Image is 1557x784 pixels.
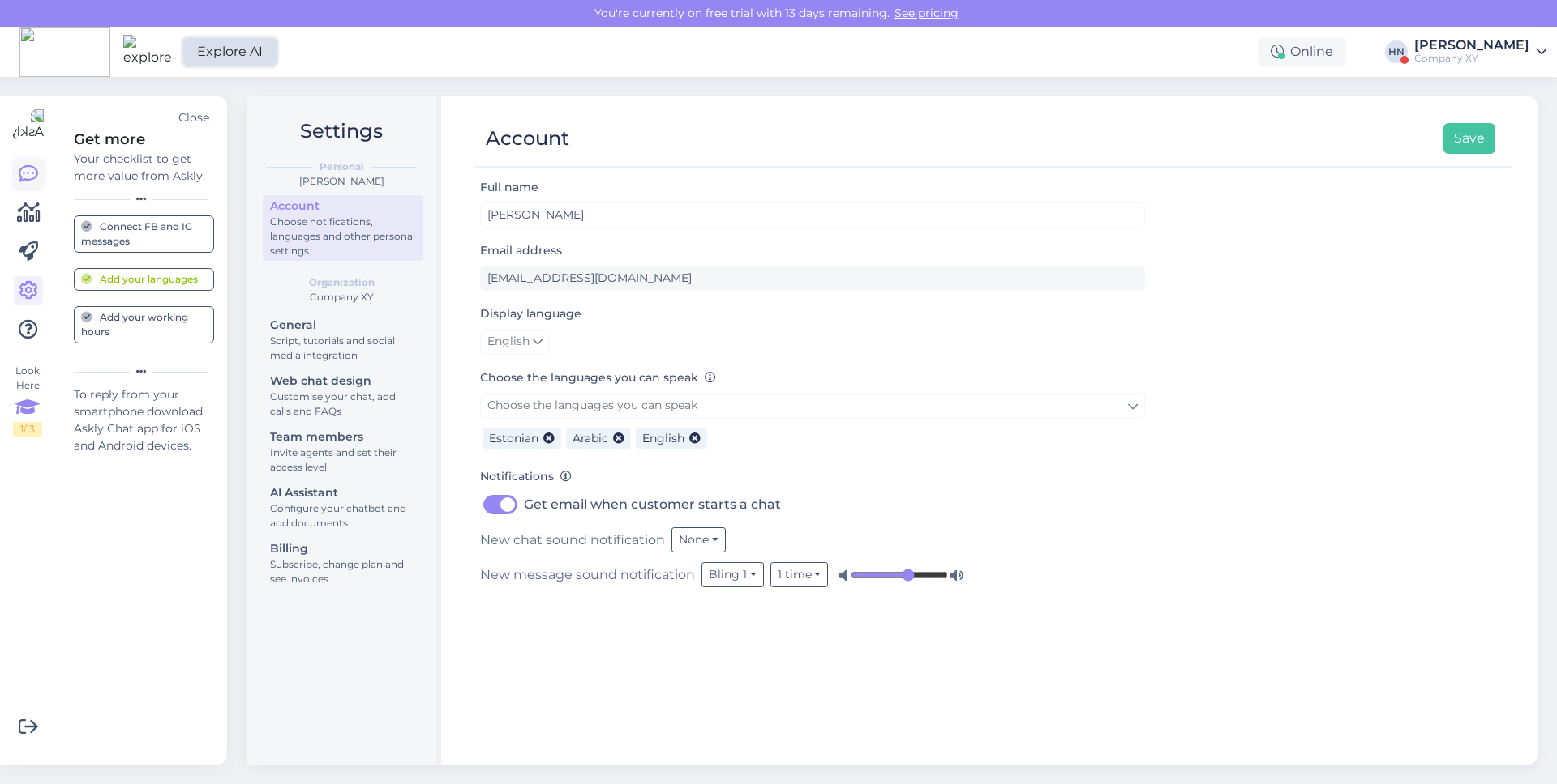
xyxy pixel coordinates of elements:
[74,215,214,253] a: Connect FB and IG messages
[480,242,562,259] label: Email address
[480,202,1145,228] input: Enter name
[259,174,423,189] div: [PERSON_NAME]
[1414,52,1529,65] div: Company XY
[13,422,42,437] div: 1 / 3
[13,109,44,140] img: Askly Logo
[270,373,416,390] div: Web chat design
[320,160,364,174] b: Personal
[270,390,416,419] div: Customise your chat, add calls and FAQs
[74,268,214,291] a: Add your languages
[487,333,530,351] span: English
[74,386,214,454] div: To reply from your smartphone download Askly Chat app for iOS and Android devices.
[480,329,550,355] a: English
[573,431,608,445] span: Arabic
[263,482,423,533] a: AI AssistantConfigure your chatbot and add documents
[74,306,214,343] a: Add your working hours
[263,370,423,421] a: Web chat designCustomise your chat, add calls and FAQs
[524,492,781,518] label: Get email when customer starts a chat
[1385,40,1408,63] div: HN
[480,562,1145,587] div: New message sound notification
[480,393,1145,418] a: Choose the languages you can speak
[480,266,1145,291] input: Enter email
[1443,123,1495,154] button: Save
[263,538,423,589] a: BillingSubscribe, change plan and see invoices
[487,398,697,412] span: Choose the languages you can speak
[81,219,207,249] div: Connect FB and IG messages
[671,527,726,552] button: None
[701,562,764,587] button: Bling 1
[270,445,416,475] div: Invite agents and set their access level
[259,290,423,305] div: Company XY
[489,431,538,445] span: Estonian
[270,484,416,501] div: AI Assistant
[123,35,177,69] img: explore-ai
[480,179,538,196] label: Full name
[270,428,416,445] div: Team members
[263,195,423,261] a: AccountChoose notifications, languages and other personal settings
[486,123,569,154] div: Account
[480,305,581,322] label: Display language
[770,562,829,587] button: 1 time
[81,272,198,287] div: Add your languages
[81,310,207,339] div: Add your working hours
[74,129,214,151] div: Get more
[270,215,416,258] div: Choose notifications, languages and other personal settings
[270,334,416,363] div: Script, tutorials and social media integration
[270,501,416,530] div: Configure your chatbot and add documents
[183,38,277,66] a: Explore AI
[74,151,214,185] div: Your checklist to get more value from Askly.
[270,540,416,557] div: Billing
[13,364,42,437] div: Look Here
[270,198,416,215] div: Account
[270,317,416,334] div: General
[178,109,209,126] div: Close
[480,468,572,485] label: Notifications
[263,314,423,365] a: GeneralScript, tutorials and social media integration
[1414,39,1529,52] div: [PERSON_NAME]
[890,6,963,20] a: See pricing
[1258,37,1346,66] div: Online
[480,369,716,386] label: Choose the languages you can speak
[1414,39,1547,65] a: [PERSON_NAME]Company XY
[480,527,1145,552] div: New chat sound notification
[309,275,375,290] b: Organization
[263,426,423,477] a: Team membersInvite agents and set their access level
[270,557,416,586] div: Subscribe, change plan and see invoices
[259,116,423,147] h2: Settings
[642,431,684,445] span: English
